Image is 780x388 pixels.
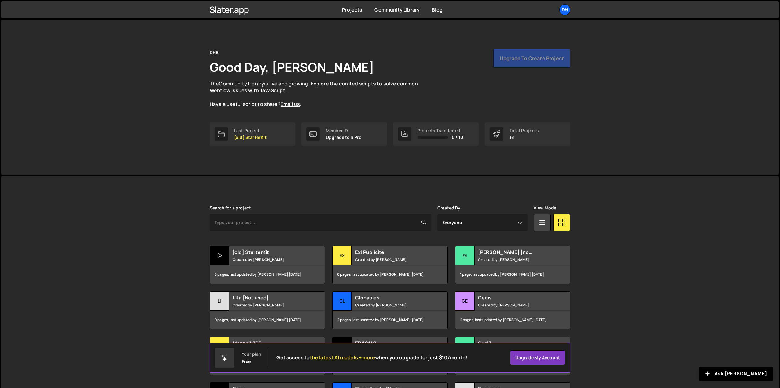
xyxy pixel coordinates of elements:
a: Blog [432,6,443,13]
h2: Exi Publicité [355,249,429,256]
a: Last Project [old] StarterKit [210,122,295,146]
a: Mo Mozzaik365 Created by [PERSON_NAME] 1 page, last updated by [PERSON_NAME] over [DATE] [210,337,325,375]
div: 2 pages, last updated by [PERSON_NAME] [DATE] [455,311,570,329]
div: Ov [455,337,475,356]
small: Created by [PERSON_NAME] [478,257,552,262]
h2: Oval3 [478,340,552,346]
p: [old] StarterKit [234,135,267,140]
a: Community Library [219,80,264,87]
div: FE [455,246,475,265]
a: Upgrade my account [510,350,565,365]
div: 3 pages, last updated by [PERSON_NAME] [DATE] [210,265,325,284]
div: Member ID [326,128,362,133]
div: Total Projects [510,128,539,133]
a: Projects [342,6,362,13]
small: Created by [PERSON_NAME] [355,257,429,262]
label: Created By [437,205,461,210]
h2: Clonables [355,294,429,301]
h2: Gems [478,294,552,301]
a: Cl Clonables Created by [PERSON_NAME] 2 pages, last updated by [PERSON_NAME] [DATE] [332,291,447,329]
small: Created by [PERSON_NAME] [355,303,429,308]
input: Type your project... [210,214,431,231]
div: 2 pages, last updated by [PERSON_NAME] [DATE] [333,311,447,329]
h2: ERA2140 [355,340,429,346]
a: Community Library [374,6,420,13]
div: 1 page, last updated by [PERSON_NAME] [DATE] [455,265,570,284]
p: The is live and growing. Explore the curated scripts to solve common Webflow issues with JavaScri... [210,80,430,108]
a: ER ERA2140 Created by [PERSON_NAME] 4 pages, last updated by [PERSON_NAME] over [DATE] [332,337,447,375]
span: 0 / 10 [452,135,463,140]
a: Email us [281,101,300,107]
a: Li Lita [Not used] Created by [PERSON_NAME] 9 pages, last updated by [PERSON_NAME] [DATE] [210,291,325,329]
small: Created by [PERSON_NAME] [233,257,306,262]
a: DH [559,4,570,15]
label: Search for a project [210,205,251,210]
small: Created by [PERSON_NAME] [478,303,552,308]
p: 18 [510,135,539,140]
div: Ge [455,292,475,311]
a: [o [old] StarterKit Created by [PERSON_NAME] 3 pages, last updated by [PERSON_NAME] [DATE] [210,246,325,284]
div: Free [242,359,251,364]
a: FE [PERSON_NAME] [not used] Created by [PERSON_NAME] 1 page, last updated by [PERSON_NAME] [DATE] [455,246,570,284]
span: the latest AI models + more [310,354,375,361]
div: Last Project [234,128,267,133]
div: Cl [333,292,352,311]
div: Li [210,292,229,311]
h2: [PERSON_NAME] [not used] [478,249,552,256]
h2: Get access to when you upgrade for just $10/month! [276,355,467,361]
div: Ex [333,246,352,265]
div: Mo [210,337,229,356]
div: ER [333,337,352,356]
button: Ask [PERSON_NAME] [699,367,773,381]
h2: [old] StarterKit [233,249,306,256]
div: Projects Transferred [418,128,463,133]
small: Created by [PERSON_NAME] [233,303,306,308]
div: 6 pages, last updated by [PERSON_NAME] [DATE] [333,265,447,284]
h1: Good Day, [PERSON_NAME] [210,59,374,75]
h2: Lita [Not used] [233,294,306,301]
a: Ex Exi Publicité Created by [PERSON_NAME] 6 pages, last updated by [PERSON_NAME] [DATE] [332,246,447,284]
div: Your plan [242,352,261,357]
div: [o [210,246,229,265]
div: 9 pages, last updated by [PERSON_NAME] [DATE] [210,311,325,329]
h2: Mozzaik365 [233,340,306,346]
a: Ge Gems Created by [PERSON_NAME] 2 pages, last updated by [PERSON_NAME] [DATE] [455,291,570,329]
div: DHB [210,49,219,56]
label: View Mode [534,205,556,210]
a: Ov Oval3 Created by [PERSON_NAME] 5 pages, last updated by [PERSON_NAME] over [DATE] [455,337,570,375]
p: Upgrade to a Pro [326,135,362,140]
